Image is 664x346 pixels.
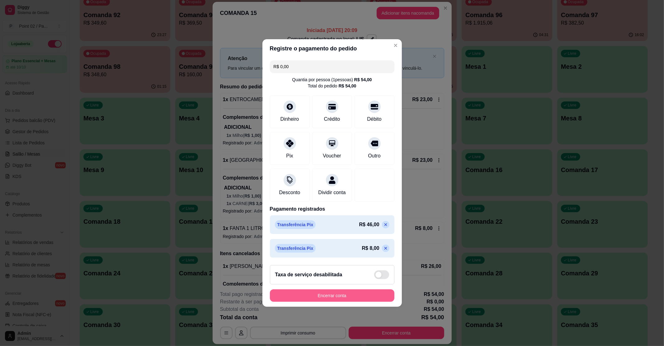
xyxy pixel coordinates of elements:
[280,115,299,123] div: Dinheiro
[359,221,379,228] p: R$ 46,00
[318,189,346,196] div: Dividir conta
[362,245,379,252] p: R$ 8,00
[286,152,293,160] div: Pix
[275,220,316,229] p: Transferência Pix
[275,244,316,253] p: Transferência Pix
[279,189,300,196] div: Desconto
[308,83,356,89] div: Total do pedido
[324,115,340,123] div: Crédito
[354,77,372,83] div: R$ 54,00
[292,77,372,83] div: Quantia por pessoa ( 1 pessoas)
[262,39,402,58] header: Registre o pagamento do pedido
[270,289,394,302] button: Encerrar conta
[270,205,394,213] p: Pagamento registrados
[339,83,356,89] div: R$ 54,00
[391,40,401,50] button: Close
[368,152,380,160] div: Outro
[275,271,342,278] h2: Taxa de serviço desabilitada
[274,60,391,73] input: Ex.: hambúrguer de cordeiro
[323,152,341,160] div: Voucher
[367,115,381,123] div: Débito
